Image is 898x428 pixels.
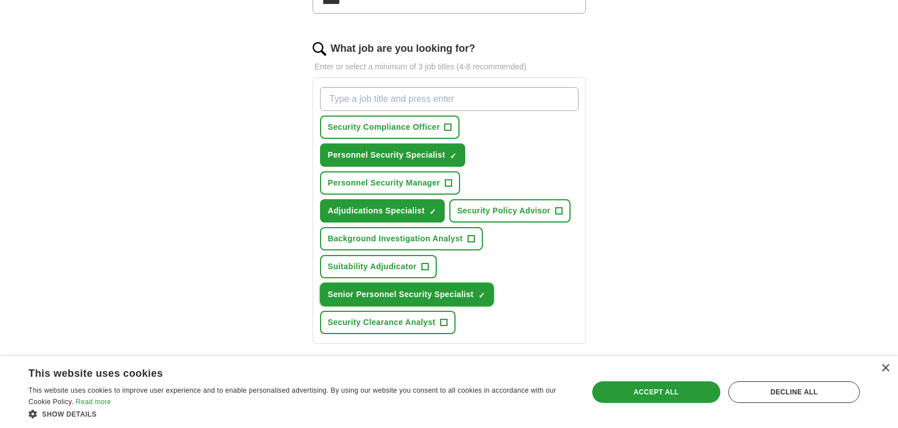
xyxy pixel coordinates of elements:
[328,149,445,161] span: Personnel Security Specialist
[28,363,543,380] div: This website uses cookies
[328,121,440,133] span: Security Compliance Officer
[320,199,445,223] button: Adjudications Specialist✓
[320,311,456,334] button: Security Clearance Analyst
[881,364,889,373] div: Close
[478,291,485,300] span: ✓
[320,171,460,195] button: Personnel Security Manager
[320,87,579,111] input: Type a job title and press enter
[320,143,465,167] button: Personnel Security Specialist✓
[328,289,474,301] span: Senior Personnel Security Specialist
[42,410,97,418] span: Show details
[320,255,437,278] button: Suitability Adjudicator
[328,205,425,217] span: Adjudications Specialist
[457,205,551,217] span: Security Policy Advisor
[328,233,463,245] span: Background Investigation Analyst
[320,283,494,306] button: Senior Personnel Security Specialist✓
[76,398,111,406] a: Read more, opens a new window
[28,408,572,419] div: Show details
[429,207,436,216] span: ✓
[728,381,860,403] div: Decline all
[592,381,720,403] div: Accept all
[449,199,571,223] button: Security Policy Advisor
[328,316,436,328] span: Security Clearance Analyst
[313,42,326,56] img: search.png
[331,41,475,56] label: What job are you looking for?
[320,116,460,139] button: Security Compliance Officer
[450,151,457,160] span: ✓
[320,227,483,250] button: Background Investigation Analyst
[328,177,440,189] span: Personnel Security Manager
[28,386,556,406] span: This website uses cookies to improve user experience and to enable personalised advertising. By u...
[313,61,586,73] p: Enter or select a minimum of 3 job titles (4-8 recommended)
[328,261,417,273] span: Suitability Adjudicator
